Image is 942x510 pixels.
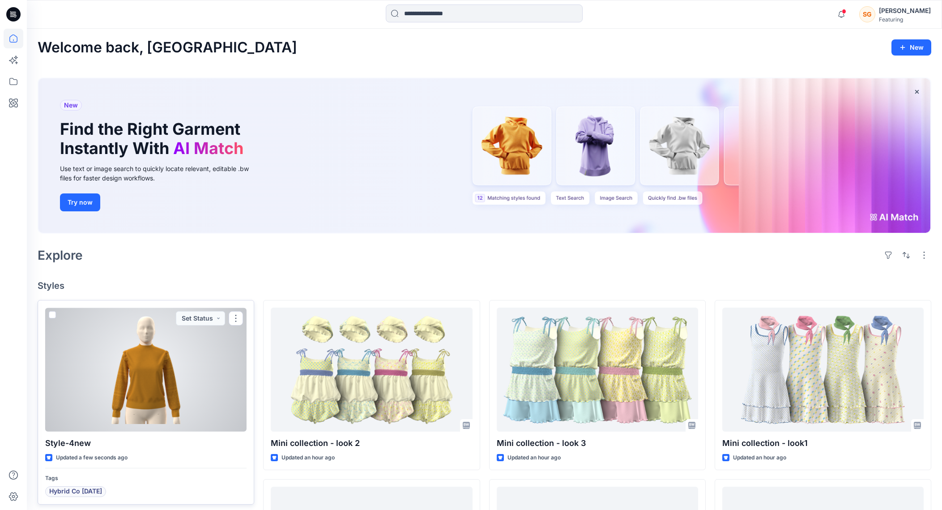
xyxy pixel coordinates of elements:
span: New [64,100,78,111]
p: Updated an hour ago [733,453,786,463]
h1: Find the Right Garment Instantly With [60,120,248,158]
h2: Welcome back, [GEOGRAPHIC_DATA] [38,39,297,56]
p: Mini collection - look 2 [271,437,472,450]
h2: Explore [38,248,83,262]
p: Tags [45,474,247,483]
p: Mini collection - look 3 [497,437,698,450]
p: Updated an hour ago [281,453,335,463]
div: Use text or image search to quickly locate relevant, editable .bw files for faster design workflows. [60,164,261,183]
a: Mini collection - look1 [722,308,924,432]
button: Try now [60,193,100,211]
div: [PERSON_NAME] [879,5,931,16]
a: Mini collection - look 3 [497,308,698,432]
span: AI Match [173,138,243,158]
button: New [891,39,931,56]
p: Updated an hour ago [507,453,561,463]
div: Featuring [879,16,931,23]
div: SG [859,6,875,22]
p: Style-4new [45,437,247,450]
p: Mini collection - look1 [722,437,924,450]
a: Style-4new [45,308,247,432]
h4: Styles [38,280,931,291]
a: Mini collection - look 2 [271,308,472,432]
p: Updated a few seconds ago [56,453,128,463]
span: Hybrid Co [DATE] [49,486,102,497]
